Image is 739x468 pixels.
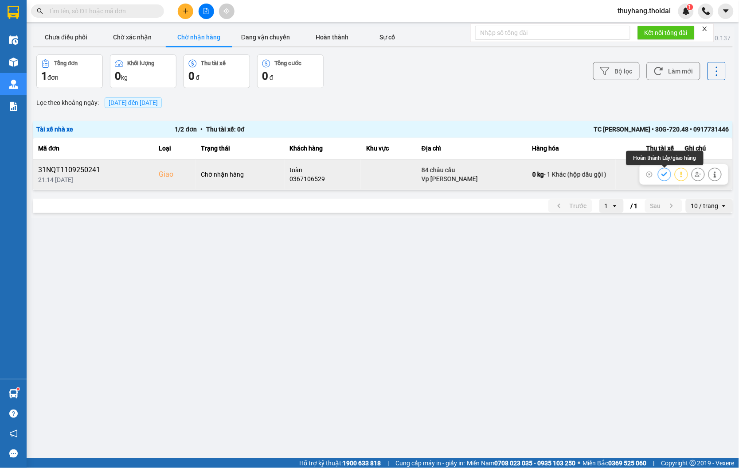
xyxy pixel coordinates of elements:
div: Thu tài xế [621,143,674,154]
button: Chưa điều phối [33,28,99,46]
button: Khối lượng0kg [110,54,176,88]
span: Lọc theo khoảng ngày : [36,98,99,108]
div: 21:14 [DATE] [38,175,148,184]
th: Trạng thái [196,138,285,159]
span: plus [183,8,189,14]
span: | [653,458,655,468]
div: Khối lượng [128,60,155,66]
th: Khách hàng [285,138,361,159]
button: Sự cố [365,28,410,46]
span: 11/09/2025 đến 11/09/2025 [109,99,158,106]
span: [DATE] đến [DATE] [105,97,162,108]
div: Tổng đơn [54,60,78,66]
span: / 1 [631,201,638,211]
button: Hoàn thành [299,28,365,46]
span: 0 [115,70,121,82]
button: Chờ xác nhận [99,28,166,46]
sup: 1 [17,388,20,391]
div: Giao [159,169,190,180]
span: ⚪️ [578,461,581,465]
div: Hoàn thành Lấy/giao hàng [626,151,704,165]
button: Thu tài xế0 đ [184,54,250,88]
strong: 0369 525 060 [609,460,647,467]
div: 84 châu cầu [422,166,522,174]
span: 1 [41,70,47,82]
span: search [37,8,43,14]
div: 1 [605,201,608,210]
img: warehouse-icon [9,35,18,45]
span: question-circle [9,410,18,418]
th: Loại [153,138,196,159]
span: 0 kg [532,171,544,178]
div: 1 / 2 đơn Thu tài xế: 0 đ [175,124,452,134]
th: Địa chỉ [416,138,527,159]
button: Đang vận chuyển [232,28,299,46]
div: đ [262,69,319,83]
span: Miền Bắc [583,458,647,468]
div: Thu tài xế [201,60,226,66]
span: Kết nối tổng đài [645,28,688,38]
span: aim [223,8,230,14]
img: warehouse-icon [9,58,18,67]
th: Ghi chú [680,138,733,159]
th: Khu vực [361,138,416,159]
button: Tổng đơn1đơn [36,54,103,88]
strong: 1900 633 818 [343,460,381,467]
div: 0 đ [621,170,674,179]
span: caret-down [722,7,730,15]
span: message [9,449,18,458]
span: 0 [262,70,268,82]
svg: open [611,202,618,209]
div: Vp [PERSON_NAME] [422,174,522,183]
img: warehouse-icon [9,80,18,89]
svg: open [720,202,727,209]
div: toàn [290,166,356,174]
button: Tổng cước0 đ [257,54,324,88]
span: thuyhang.thoidai [611,5,678,16]
button: caret-down [718,4,734,19]
button: Bộ lọc [593,62,640,80]
th: Hàng hóa [527,138,616,159]
img: warehouse-icon [9,389,18,398]
span: 0 [188,70,195,82]
div: 0367106529 [290,174,356,183]
span: 1 [688,4,692,10]
img: logo-vxr [8,6,19,19]
div: kg [115,69,172,83]
div: Chờ nhận hàng [201,170,279,179]
div: đơn [41,69,98,83]
span: Hỗ trợ kỹ thuật: [299,458,381,468]
sup: 1 [687,4,693,10]
button: next page. current page 1 / 1 [645,199,682,213]
span: copyright [690,460,696,466]
button: aim [219,4,235,19]
span: close [702,26,708,32]
button: Làm mới [647,62,700,80]
div: Tổng cước [275,60,302,66]
button: Kết nối tổng đài [637,26,695,40]
strong: 0708 023 035 - 0935 103 250 [495,460,576,467]
div: - 1 Khác (hộp dầu gội ) [532,170,610,179]
span: Miền Nam [467,458,576,468]
span: Tài xế nhà xe [36,126,73,133]
div: 10 / trang [691,201,719,210]
img: solution-icon [9,102,18,111]
button: previous page. current page 1 / 1 [548,199,592,213]
div: đ [188,69,245,83]
input: Nhập số tổng đài [475,26,630,40]
th: Mã đơn [33,138,153,159]
img: phone-icon [702,7,710,15]
div: 31NQT1109250241 [38,165,148,175]
button: plus [178,4,193,19]
span: • [197,126,206,133]
span: notification [9,429,18,438]
input: Selected 10 / trang. [719,201,720,210]
span: Cung cấp máy in - giấy in: [395,458,465,468]
div: TC [PERSON_NAME] • 30G-720.48 • 0917731446 [452,124,729,134]
span: | [387,458,389,468]
span: file-add [203,8,209,14]
img: icon-new-feature [682,7,690,15]
input: Tìm tên, số ĐT hoặc mã đơn [49,6,153,16]
button: Chờ nhận hàng [166,28,232,46]
button: file-add [199,4,214,19]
